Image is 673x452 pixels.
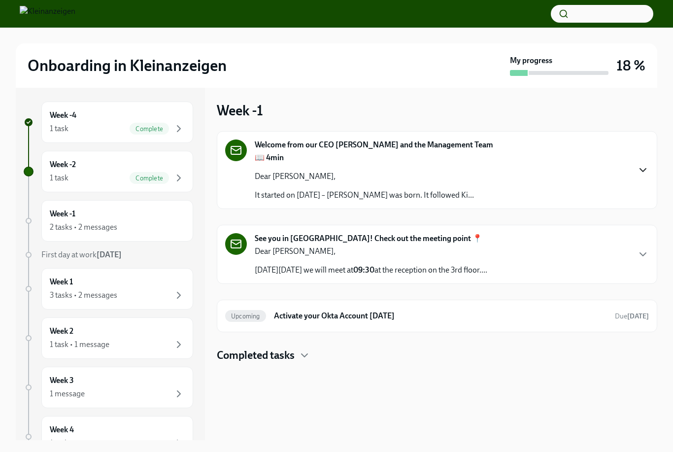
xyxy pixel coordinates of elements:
[627,312,649,320] strong: [DATE]
[130,125,169,133] span: Complete
[615,312,649,321] span: September 1st, 2025 09:00
[255,139,493,150] strong: Welcome from our CEO [PERSON_NAME] and the Management Team
[50,110,76,121] h6: Week -4
[255,190,474,201] p: It started on [DATE] – [PERSON_NAME] was born. It followed Ki...
[255,246,487,257] p: Dear [PERSON_NAME],
[24,317,193,359] a: Week 21 task • 1 message
[50,424,74,435] h6: Week 4
[50,222,117,233] div: 2 tasks • 2 messages
[50,290,117,301] div: 3 tasks • 2 messages
[50,173,68,183] div: 1 task
[217,348,295,363] h4: Completed tasks
[225,308,649,324] a: UpcomingActivate your Okta Account [DATE]Due[DATE]
[255,171,474,182] p: Dear [PERSON_NAME],
[50,277,73,287] h6: Week 1
[97,250,122,259] strong: [DATE]
[130,174,169,182] span: Complete
[24,249,193,260] a: First day at work[DATE]
[50,326,73,337] h6: Week 2
[24,102,193,143] a: Week -41 taskComplete
[50,339,109,350] div: 1 task • 1 message
[50,123,68,134] div: 1 task
[41,250,122,259] span: First day at work
[510,55,552,66] strong: My progress
[20,6,75,22] img: Kleinanzeigen
[274,311,607,321] h6: Activate your Okta Account [DATE]
[50,375,74,386] h6: Week 3
[255,233,482,244] strong: See you in [GEOGRAPHIC_DATA]! Check out the meeting point 📍
[616,57,645,74] h3: 18 %
[217,348,657,363] div: Completed tasks
[50,438,68,449] div: 1 task
[24,268,193,310] a: Week 13 tasks • 2 messages
[217,102,263,119] h3: Week -1
[225,313,266,320] span: Upcoming
[50,388,85,399] div: 1 message
[255,265,487,276] p: [DATE][DATE] we will meet at at the reception on the 3rd floor....
[615,312,649,320] span: Due
[353,265,374,275] strong: 09:30
[28,56,227,75] h2: Onboarding in Kleinanzeigen
[50,209,75,219] h6: Week -1
[24,200,193,242] a: Week -12 tasks • 2 messages
[24,151,193,192] a: Week -21 taskComplete
[50,159,76,170] h6: Week -2
[255,153,284,162] strong: 📖 4min
[24,367,193,408] a: Week 31 message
